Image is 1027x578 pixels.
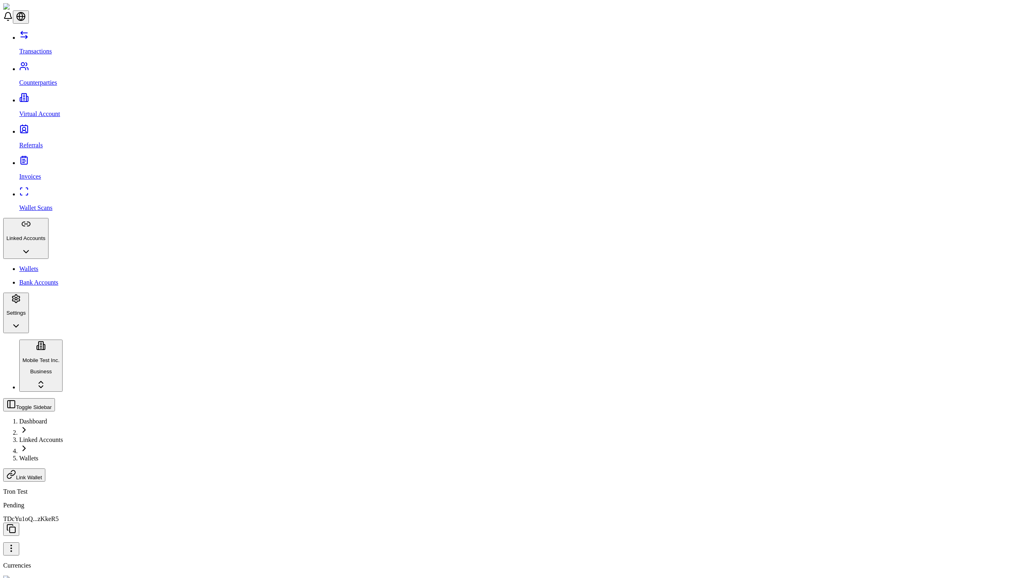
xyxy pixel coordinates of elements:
a: Virtual Account [19,97,1024,118]
p: Transactions [19,48,1024,55]
a: Wallet Scans [19,191,1024,212]
p: Tron Test [3,488,1024,495]
a: Invoices [19,159,1024,180]
span: Toggle Sidebar [16,404,52,410]
div: Pending [3,502,1024,509]
a: Dashboard [19,418,47,425]
span: Link Wallet [16,474,42,480]
img: ShieldPay Logo [3,3,51,10]
button: Toggle Sidebar [3,398,55,411]
a: Wallets [19,265,1024,273]
p: Counterparties [19,79,1024,86]
a: Counterparties [19,65,1024,86]
a: Linked Accounts [19,436,63,443]
a: Referrals [19,128,1024,149]
p: TDcYu1oQ...zKkeR5 [3,515,1024,536]
p: Settings [6,310,26,316]
button: Linked Accounts [3,218,49,259]
nav: breadcrumb [3,418,1024,462]
button: Copy to clipboard [3,523,19,536]
p: Wallet Scans [19,204,1024,212]
a: Wallets [19,455,39,462]
p: Business [22,368,59,374]
p: Currencies [3,562,1024,569]
a: Bank Accounts [19,279,1024,286]
button: Link Wallet [3,468,45,482]
button: Settings [3,293,29,334]
p: Invoices [19,173,1024,180]
p: Mobile Test Inc. [22,357,59,363]
a: Transactions [19,34,1024,55]
button: Mobile Test Inc.Business [19,340,63,392]
p: Linked Accounts [6,235,45,241]
p: Virtual Account [19,110,1024,118]
p: Referrals [19,142,1024,149]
